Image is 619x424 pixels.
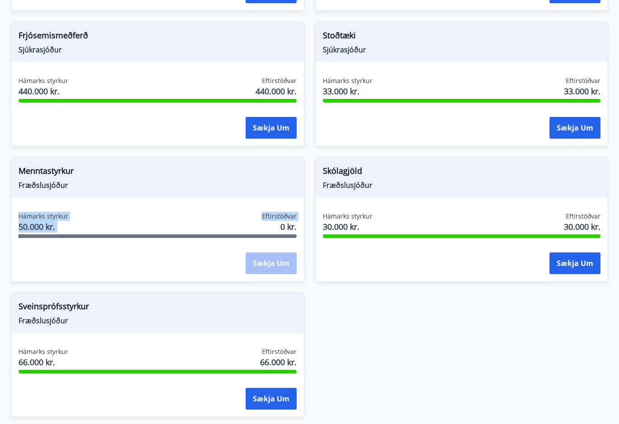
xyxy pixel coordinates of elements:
span: Eftirstöðvar [566,76,600,85]
span: 33.000 kr. [564,85,600,97]
span: 0 kr. [280,221,297,233]
span: Eftirstöðvar [566,212,600,221]
span: Frjósemismeðferð [19,29,297,45]
span: 30.000 kr. [564,221,600,233]
span: Fræðslusjóður [19,180,297,190]
span: 66.000 kr. [260,356,297,368]
span: Stoðtæki [323,29,601,45]
button: Sækja um [549,117,600,139]
span: Eftirstöðvar [262,347,297,356]
span: 50.000 kr. [19,221,68,233]
span: 33.000 kr. [323,85,372,97]
span: Sjúkrasjóður [19,45,297,55]
span: Eftirstöðvar [262,76,297,85]
span: 440.000 kr. [19,85,68,97]
span: Hámarks styrkur [323,212,372,221]
span: Hámarks styrkur [19,212,68,221]
button: Sækja um [246,117,297,139]
span: Sveinsprófsstyrkur [19,300,297,316]
span: Hámarks styrkur [19,76,68,85]
button: Sækja um [246,388,297,410]
span: 440.000 kr. [256,85,297,97]
span: Fræðslusjóður [323,180,601,190]
span: Sjúkrasjóður [323,45,601,55]
span: 30.000 kr. [323,221,372,233]
span: Menntastyrkur [19,165,297,180]
span: Fræðslusjóður [19,316,297,326]
button: Sækja um [549,252,600,274]
span: Eftirstöðvar [262,212,297,221]
span: 66.000 kr. [19,356,68,368]
span: Hámarks styrkur [323,76,372,85]
span: Hámarks styrkur [19,347,68,356]
span: Skólagjöld [323,165,601,180]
